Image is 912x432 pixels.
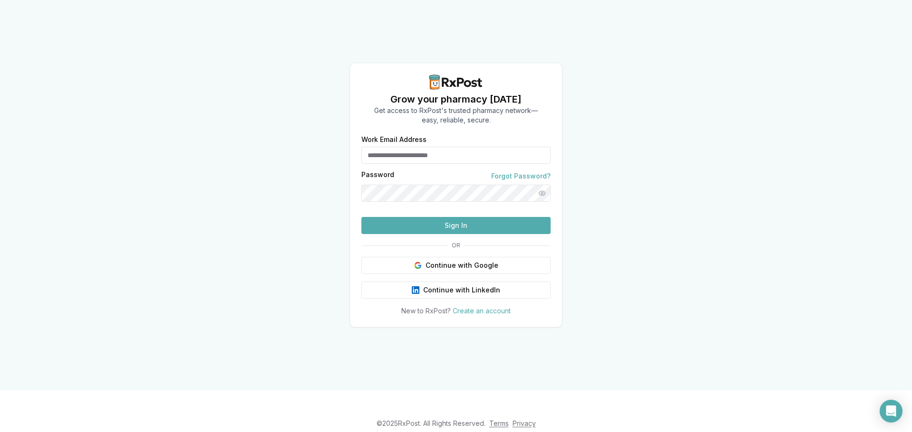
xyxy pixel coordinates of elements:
button: Show password [534,185,551,202]
img: RxPost Logo [426,75,486,90]
div: Open Intercom Messenger [880,400,902,423]
a: Forgot Password? [491,171,551,181]
p: Get access to RxPost's trusted pharmacy network— easy, reliable, secure. [374,106,538,125]
a: Create an account [453,307,511,315]
span: OR [448,242,464,249]
button: Continue with Google [361,257,551,274]
a: Privacy [513,419,536,427]
img: LinkedIn [412,286,419,294]
h1: Grow your pharmacy [DATE] [374,93,538,106]
label: Password [361,171,394,181]
button: Sign In [361,217,551,234]
a: Terms [489,419,509,427]
button: Continue with LinkedIn [361,282,551,299]
span: New to RxPost? [401,307,451,315]
label: Work Email Address [361,136,551,143]
img: Google [414,262,422,269]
